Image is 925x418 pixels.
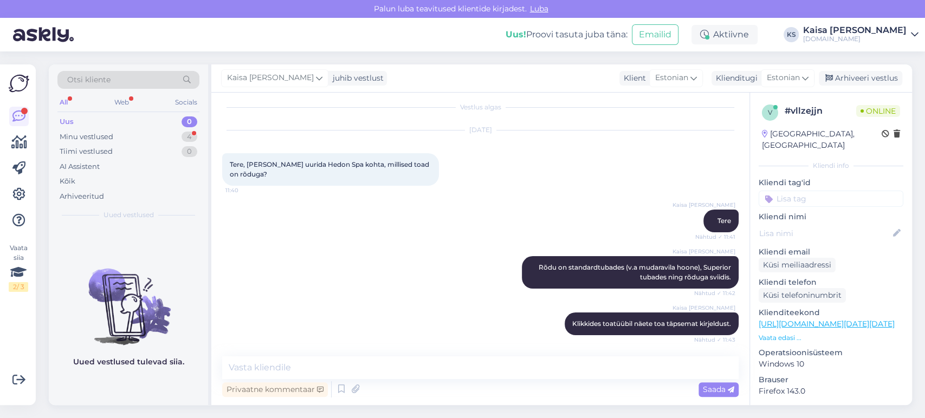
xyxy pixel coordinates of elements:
[691,25,758,44] div: Aktiivne
[759,211,903,223] p: Kliendi nimi
[803,26,918,43] a: Kaisa [PERSON_NAME][DOMAIN_NAME]
[759,307,903,318] p: Klienditeekond
[112,95,131,109] div: Web
[759,333,903,343] p: Vaata edasi ...
[182,116,197,127] div: 0
[328,73,384,84] div: juhib vestlust
[67,74,111,86] span: Otsi kliente
[227,72,314,84] span: Kaisa [PERSON_NAME]
[703,384,734,394] span: Saada
[104,210,154,220] span: Uued vestlused
[73,356,184,368] p: Uued vestlused tulevad siia.
[655,72,688,84] span: Estonian
[672,247,735,256] span: Kaisa [PERSON_NAME]
[694,336,735,344] span: Nähtud ✓ 11:43
[9,243,28,292] div: Vaata siia
[230,160,431,178] span: Tere, [PERSON_NAME] uurida Hedon Spa kohta, millised toad on rõduga?
[506,29,526,40] b: Uus!
[759,277,903,288] p: Kliendi telefon
[695,233,735,241] span: Nähtud ✓ 11:41
[711,73,758,84] div: Klienditugi
[60,176,75,187] div: Kõik
[784,27,799,42] div: KS
[672,201,735,209] span: Kaisa [PERSON_NAME]
[632,24,678,45] button: Emailid
[60,191,104,202] div: Arhiveeritud
[9,73,29,94] img: Askly Logo
[759,161,903,171] div: Kliendi info
[803,35,907,43] div: [DOMAIN_NAME]
[182,146,197,157] div: 0
[759,258,836,272] div: Küsi meiliaadressi
[759,288,846,303] div: Küsi telefoninumbrit
[60,161,100,172] div: AI Assistent
[759,358,903,370] p: Windows 10
[762,128,882,151] div: [GEOGRAPHIC_DATA], [GEOGRAPHIC_DATA]
[759,386,903,397] p: Firefox 143.0
[672,304,735,312] span: Kaisa [PERSON_NAME]
[49,249,208,347] img: No chats
[173,95,199,109] div: Socials
[182,132,197,142] div: 4
[539,263,733,281] span: Rõdu on standardtubades (v.a mudaravila hoone), Superior tubades ning rõduga sviidis.
[572,319,731,328] span: Klikkides toatüübil näete toa täpsemat kirjeldust.
[785,104,856,117] div: # vllzejjn
[222,382,328,397] div: Privaatne kommentaar
[803,26,907,35] div: Kaisa [PERSON_NAME]
[694,289,735,297] span: Nähtud ✓ 11:42
[767,72,800,84] span: Estonian
[768,108,772,116] span: v
[759,246,903,258] p: Kliendi email
[225,186,266,194] span: 11:40
[759,374,903,386] p: Brauser
[57,95,70,109] div: All
[759,177,903,188] p: Kliendi tag'id
[222,125,739,135] div: [DATE]
[717,217,731,225] span: Tere
[222,102,739,112] div: Vestlus algas
[619,73,646,84] div: Klient
[60,146,113,157] div: Tiimi vestlused
[527,4,552,14] span: Luba
[60,132,113,142] div: Minu vestlused
[759,347,903,358] p: Operatsioonisüsteem
[9,282,28,292] div: 2 / 3
[759,319,895,329] a: [URL][DOMAIN_NAME][DATE][DATE]
[819,71,902,86] div: Arhiveeri vestlus
[506,28,628,41] div: Proovi tasuta juba täna:
[759,227,891,239] input: Lisa nimi
[856,105,900,117] span: Online
[759,191,903,207] input: Lisa tag
[60,116,74,127] div: Uus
